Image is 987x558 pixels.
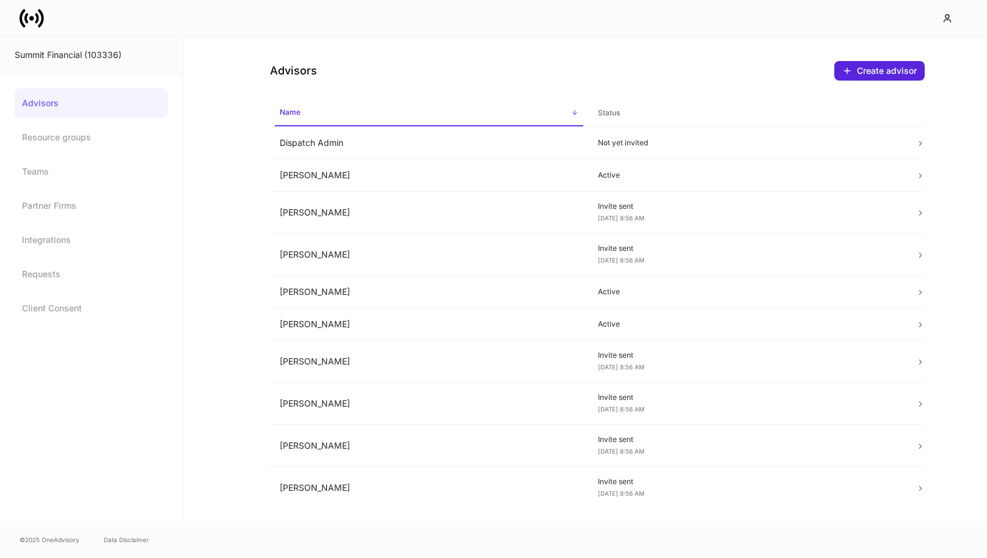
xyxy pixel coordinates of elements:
[598,107,620,118] h6: Status
[280,106,300,118] h6: Name
[598,447,644,455] span: [DATE] 8:56 AM
[857,65,917,77] div: Create advisor
[270,234,588,276] td: [PERSON_NAME]
[15,259,168,289] a: Requests
[598,214,644,222] span: [DATE] 8:56 AM
[598,363,644,371] span: [DATE] 8:56 AM
[598,201,897,211] p: Invite sent
[15,191,168,220] a: Partner Firms
[598,138,897,148] p: Not yet invited
[15,157,168,186] a: Teams
[598,405,644,413] span: [DATE] 8:56 AM
[270,276,588,308] td: [PERSON_NAME]
[20,535,79,545] span: © 2025 OneAdvisory
[270,192,588,234] td: [PERSON_NAME]
[15,294,168,323] a: Client Consent
[598,490,644,497] span: [DATE] 8:56 AM
[270,127,588,159] td: Dispatch Admin
[598,244,897,253] p: Invite sent
[598,435,897,444] p: Invite sent
[270,308,588,341] td: [PERSON_NAME]
[834,61,925,81] button: Create advisor
[104,535,149,545] a: Data Disclaimer
[598,256,644,264] span: [DATE] 8:56 AM
[15,49,168,61] div: Summit Financial (103336)
[598,393,897,402] p: Invite sent
[598,287,897,297] p: Active
[270,159,588,192] td: [PERSON_NAME]
[15,123,168,152] a: Resource groups
[598,350,897,360] p: Invite sent
[598,477,897,487] p: Invite sent
[15,89,168,118] a: Advisors
[275,100,583,126] span: Name
[270,467,588,509] td: [PERSON_NAME]
[270,425,588,467] td: [PERSON_NAME]
[15,225,168,255] a: Integrations
[598,319,897,329] p: Active
[270,63,317,78] h4: Advisors
[593,101,901,126] span: Status
[598,170,897,180] p: Active
[270,341,588,383] td: [PERSON_NAME]
[270,383,588,425] td: [PERSON_NAME]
